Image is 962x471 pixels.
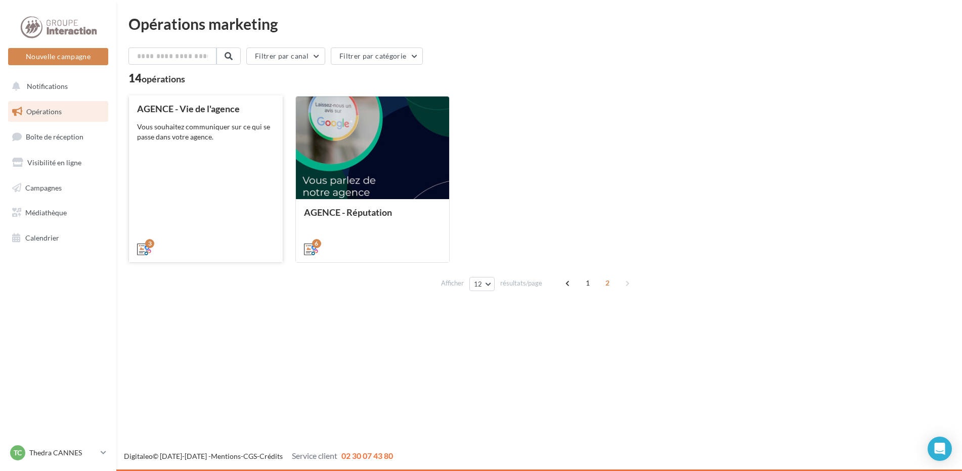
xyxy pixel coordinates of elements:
[145,239,154,248] div: 3
[14,448,22,458] span: TC
[928,437,952,461] div: Open Intercom Messenger
[8,48,108,65] button: Nouvelle campagne
[441,278,464,288] span: Afficher
[469,277,495,291] button: 12
[137,122,275,142] div: Vous souhaitez communiquer sur ce qui se passe dans votre agence.
[599,275,616,291] span: 2
[474,280,483,288] span: 12
[243,452,257,460] a: CGS
[6,227,110,249] a: Calendrier
[27,82,68,90] span: Notifications
[26,132,83,141] span: Boîte de réception
[27,158,81,167] span: Visibilité en ligne
[137,104,275,114] div: AGENCE - Vie de l'agence
[292,451,337,460] span: Service client
[331,48,423,65] button: Filtrer par catégorie
[25,183,62,192] span: Campagnes
[8,443,108,462] a: TC Thedra CANNES
[6,177,110,199] a: Campagnes
[6,202,110,223] a: Médiathèque
[312,239,321,248] div: 6
[124,452,393,460] span: © [DATE]-[DATE] - - -
[6,101,110,122] a: Opérations
[580,275,596,291] span: 1
[142,74,185,83] div: opérations
[259,452,283,460] a: Crédits
[6,152,110,173] a: Visibilité en ligne
[124,452,153,460] a: Digitaleo
[6,126,110,148] a: Boîte de réception
[341,451,393,460] span: 02 30 07 43 80
[128,73,185,84] div: 14
[128,16,950,31] div: Opérations marketing
[211,452,241,460] a: Mentions
[246,48,325,65] button: Filtrer par canal
[26,107,62,116] span: Opérations
[29,448,97,458] p: Thedra CANNES
[25,233,59,242] span: Calendrier
[25,208,67,217] span: Médiathèque
[304,207,442,227] div: AGENCE - Réputation
[6,76,106,97] button: Notifications
[500,278,542,288] span: résultats/page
